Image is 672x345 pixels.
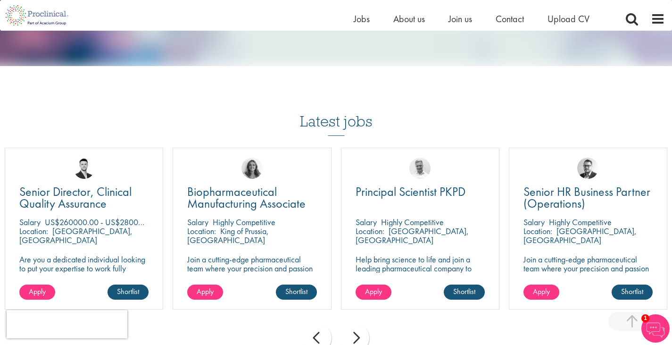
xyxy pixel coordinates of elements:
[19,226,133,245] p: [GEOGRAPHIC_DATA], [GEOGRAPHIC_DATA]
[612,285,653,300] a: Shortlist
[356,186,485,198] a: Principal Scientist PKPD
[45,217,195,227] p: US$260000.00 - US$280000.00 per annum
[187,285,223,300] a: Apply
[29,286,46,296] span: Apply
[523,217,545,227] span: Salary
[241,158,263,179] img: Jackie Cerchio
[300,90,373,136] h3: Latest jobs
[356,255,485,300] p: Help bring science to life and join a leading pharmaceutical company to play a key role in delive...
[496,13,524,25] a: Contact
[74,158,95,179] img: Joshua Godden
[523,226,552,236] span: Location:
[523,226,637,245] p: [GEOGRAPHIC_DATA], [GEOGRAPHIC_DATA]
[533,286,550,296] span: Apply
[641,314,649,322] span: 1
[19,255,149,300] p: Are you a dedicated individual looking to put your expertise to work fully flexibly in a remote p...
[365,286,382,296] span: Apply
[548,13,589,25] a: Upload CV
[356,184,465,200] span: Principal Scientist PKPD
[409,158,431,179] img: Joshua Bye
[448,13,472,25] a: Join us
[187,226,216,236] span: Location:
[187,217,208,227] span: Salary
[187,184,306,211] span: Biopharmaceutical Manufacturing Associate
[19,285,55,300] a: Apply
[276,285,317,300] a: Shortlist
[549,217,612,227] p: Highly Competitive
[187,186,316,210] a: Biopharmaceutical Manufacturing Associate
[187,226,269,245] p: King of Prussia, [GEOGRAPHIC_DATA]
[444,285,485,300] a: Shortlist
[577,158,598,179] img: Niklas Kaminski
[213,217,275,227] p: Highly Competitive
[356,285,391,300] a: Apply
[523,184,650,211] span: Senior HR Business Partner (Operations)
[356,226,384,236] span: Location:
[381,217,444,227] p: Highly Competitive
[393,13,425,25] a: About us
[641,314,670,343] img: Chatbot
[523,186,653,210] a: Senior HR Business Partner (Operations)
[197,286,214,296] span: Apply
[187,255,316,291] p: Join a cutting-edge pharmaceutical team where your precision and passion for quality will help sh...
[523,285,559,300] a: Apply
[108,285,149,300] a: Shortlist
[19,217,41,227] span: Salary
[19,184,132,211] span: Senior Director, Clinical Quality Assurance
[19,226,48,236] span: Location:
[356,226,469,245] p: [GEOGRAPHIC_DATA], [GEOGRAPHIC_DATA]
[356,217,377,227] span: Salary
[354,13,370,25] a: Jobs
[523,255,653,291] p: Join a cutting-edge pharmaceutical team where your precision and passion for quality will help sh...
[19,186,149,210] a: Senior Director, Clinical Quality Assurance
